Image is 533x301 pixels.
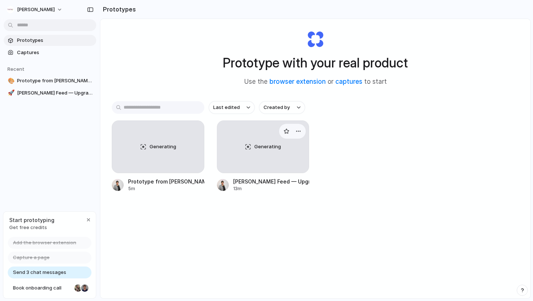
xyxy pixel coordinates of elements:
span: Captures [17,49,93,56]
span: Prototype from [PERSON_NAME]: Pro Platform [17,77,93,85]
a: GeneratingPrototype from [PERSON_NAME]: Pro Platform5m [112,120,204,192]
span: Generating [150,143,176,150]
span: Get free credits [9,224,54,231]
a: browser extension [269,78,326,85]
span: [PERSON_NAME] Feed — Upgrade CTA to Buy Pro [17,89,93,97]
div: 13m [233,185,309,192]
button: [PERSON_NAME] [4,4,66,16]
button: Created by [259,101,305,114]
a: 🚀[PERSON_NAME] Feed — Upgrade CTA to Buy Pro [4,87,96,99]
span: Add the browser extension [13,239,76,247]
a: Captures [4,47,96,58]
span: Generating [254,143,281,150]
h2: Prototypes [100,5,136,14]
span: Recent [7,66,24,72]
span: Capture a page [13,254,50,261]
a: captures [335,78,362,85]
div: 5m [128,185,204,192]
a: Prototypes [4,35,96,46]
a: 🎨Prototype from [PERSON_NAME]: Pro Platform [4,75,96,86]
div: 🚀 [8,89,13,97]
span: Send 3 chat messages [13,269,66,276]
a: Generating[PERSON_NAME] Feed — Upgrade CTA to Buy Pro13m [217,120,309,192]
span: Prototypes [17,37,93,44]
span: [PERSON_NAME] [17,6,55,13]
span: Use the or to start [244,77,387,87]
button: Last edited [209,101,255,114]
div: Christian Iacullo [80,284,89,292]
span: Created by [264,104,290,111]
h1: Prototype with your real product [223,53,408,73]
span: Book onboarding call [13,284,71,292]
button: 🎨 [7,77,14,85]
div: 🎨 [8,77,13,85]
div: [PERSON_NAME] Feed — Upgrade CTA to Buy Pro [233,178,309,185]
button: 🚀 [7,89,14,97]
a: Book onboarding call [8,282,91,294]
div: Nicole Kubica [74,284,83,292]
span: Start prototyping [9,216,54,224]
span: Last edited [213,104,240,111]
div: Prototype from [PERSON_NAME]: Pro Platform [128,178,204,185]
